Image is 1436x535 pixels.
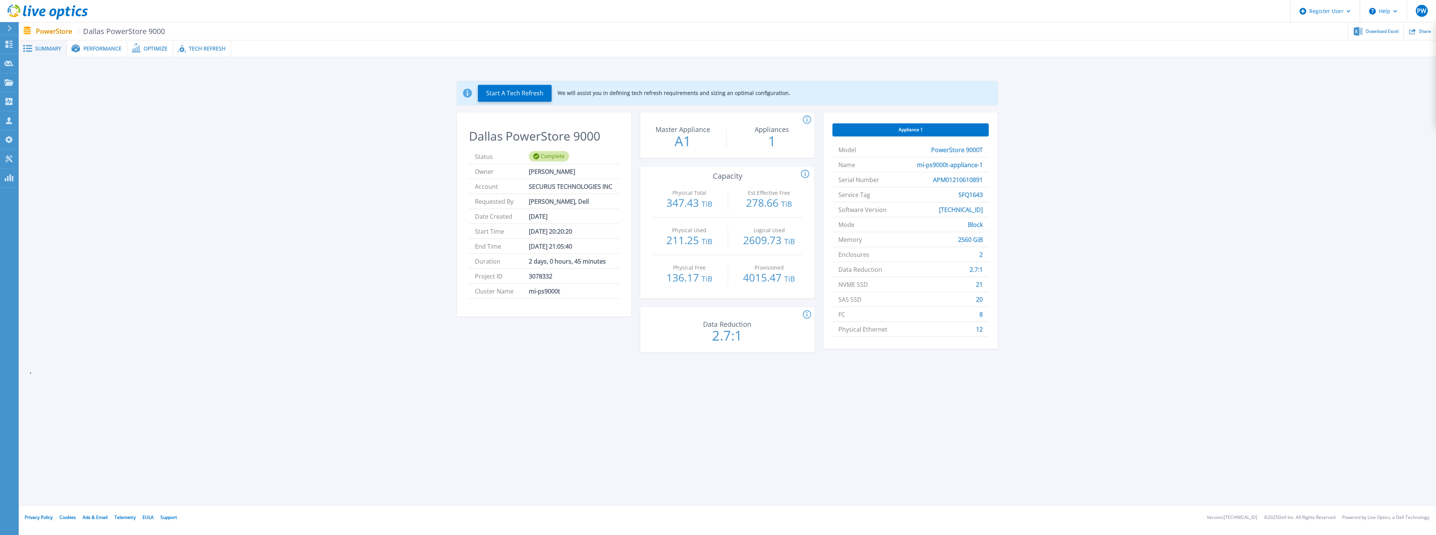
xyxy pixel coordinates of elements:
span: SAS SSD [838,292,862,307]
span: Block [968,217,983,232]
span: Physical Ethernet [838,322,887,336]
span: Project ID [475,269,529,283]
p: 278.66 [736,197,803,209]
p: Est.Effective Free [737,190,801,196]
span: FC [838,307,845,322]
li: Powered by Live Optics, a Dell Technology [1342,515,1429,520]
li: Version: [TECHNICAL_ID] [1207,515,1257,520]
span: Date Created [475,209,529,224]
span: Software Version [838,202,887,217]
span: [DATE] [529,209,547,224]
p: Appliances [732,126,812,133]
span: Serial Number [838,172,879,187]
a: Ads & Email [83,514,108,520]
span: 3078332 [529,269,552,283]
div: Complete [529,151,569,162]
span: TiB [784,236,795,246]
span: PW [1417,8,1426,14]
a: Cookies [59,514,76,520]
span: Download Excel [1366,29,1399,34]
span: Name [838,157,855,172]
span: Share [1419,29,1431,34]
span: 21 [976,277,983,292]
span: PowerStore 9000T [931,142,983,157]
span: Service Tag [838,187,870,202]
p: 1 [730,135,814,148]
span: TiB [784,274,795,284]
p: Master Appliance [643,126,723,133]
span: Tech Refresh [189,46,225,51]
span: mi-ps9000t [529,284,560,298]
p: PowerStore [36,27,165,36]
span: TiB [702,199,712,209]
span: [DATE] 21:05:40 [529,239,572,253]
span: TiB [702,236,712,246]
p: 2.7:1 [685,329,769,342]
span: Enclosures [838,247,869,262]
span: End Time [475,239,529,253]
p: Provisioned [737,265,801,270]
span: Duration [475,254,529,268]
button: Start A Tech Refresh [478,85,552,102]
span: [PERSON_NAME] [529,164,575,179]
p: We will assist you in defining tech refresh requirements and sizing an optimal configuration. [558,90,790,96]
p: 347.43 [656,197,723,209]
span: 8 [979,307,983,322]
span: Memory [838,232,862,247]
span: 2.7:1 [970,262,983,277]
span: [TECHNICAL_ID] [939,202,983,217]
span: Start Time [475,224,529,239]
span: Mode [838,217,854,232]
span: 2 days, 0 hours, 45 minutes [529,254,606,268]
p: Logical Used [737,228,801,233]
span: TiB [702,274,712,284]
a: Privacy Policy [25,514,53,520]
p: 4015.47 [736,272,803,284]
p: Physical Free [658,265,721,270]
span: SECURUS TECHNOLOGIES INC [529,179,612,194]
div: , [19,57,1436,385]
span: Summary [35,46,61,51]
p: Physical Used [658,228,721,233]
span: APM01210610891 [933,172,983,187]
span: TiB [781,199,792,209]
span: Owner [475,164,529,179]
span: Optimize [144,46,168,51]
span: Dallas PowerStore 9000 [78,27,165,36]
span: 2 [979,247,983,262]
span: 12 [976,322,983,336]
p: Physical Total [658,190,721,196]
p: A1 [641,135,725,148]
p: 211.25 [656,235,723,247]
span: 2560 GiB [958,232,983,247]
p: 2609.73 [736,235,803,247]
span: Data Reduction [838,262,882,277]
a: EULA [142,514,154,520]
span: Requested By [475,194,529,209]
a: Telemetry [114,514,136,520]
span: Model [838,142,856,157]
li: © 2025 Dell Inc. All Rights Reserved [1264,515,1335,520]
span: Appliance 1 [899,127,923,133]
span: [PERSON_NAME], Dell [529,194,589,209]
p: Data Reduction [687,321,767,328]
span: Cluster Name [475,284,529,298]
a: Support [160,514,177,520]
span: mi-ps9000t-appliance-1 [917,157,983,172]
p: 136.17 [656,272,723,284]
span: [DATE] 20:20:20 [529,224,572,239]
span: Performance [83,46,122,51]
span: Status [475,149,529,164]
span: 5FQ1643 [958,187,983,202]
span: NVME SSD [838,277,868,292]
h2: Dallas PowerStore 9000 [469,129,619,143]
span: Account [475,179,529,194]
span: 20 [976,292,983,307]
